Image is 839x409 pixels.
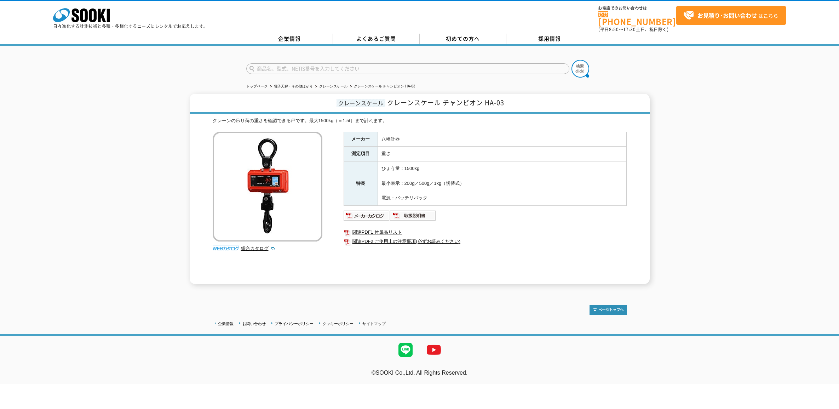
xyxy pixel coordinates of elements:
a: クレーンスケール [319,84,347,88]
span: 初めての方へ [446,35,480,42]
img: YouTube [420,336,448,364]
a: 企業情報 [218,322,234,326]
td: 八幡計器 [378,132,626,147]
a: 総合カタログ [241,246,276,251]
img: btn_search.png [571,60,589,78]
td: ひょう量：1500kg 最小表示：200g／500g／1kg（切替式） 電源：バッテリパック [378,161,626,206]
li: クレーンスケール チャンピオン HA-03 [349,83,415,90]
img: トップページへ [590,305,627,315]
a: 採用情報 [506,34,593,44]
a: 初めての方へ [420,34,506,44]
span: はこちら [683,10,778,21]
span: (平日 ～ 土日、祝日除く) [598,26,668,33]
a: 関連PDF2 ご使用上の注意事項(必ずお読みください) [344,237,627,246]
a: お問い合わせ [242,322,266,326]
img: クレーンスケール チャンピオン HA-03 [213,132,322,242]
span: クレーンスケール [337,99,385,107]
span: 8:50 [609,26,619,33]
a: テストMail [812,377,839,383]
img: 取扱説明書 [390,210,436,221]
a: 電子天秤・その他はかり [274,84,313,88]
a: [PHONE_NUMBER] [598,11,676,25]
a: よくあるご質問 [333,34,420,44]
img: webカタログ [213,245,239,252]
a: お見積り･お問い合わせはこちら [676,6,786,25]
div: クレーンの吊り荷の重さを確認できる秤です。最大1500kg（＝1.5t）まで計れます。 [213,117,627,125]
a: プライバシーポリシー [275,322,314,326]
td: 重さ [378,147,626,161]
span: お電話でのお問い合わせは [598,6,676,10]
img: メーカーカタログ [344,210,390,221]
a: 取扱説明書 [390,215,436,220]
th: メーカー [344,132,378,147]
span: 17:30 [623,26,636,33]
span: クレーンスケール チャンピオン HA-03 [387,98,504,107]
a: トップページ [246,84,268,88]
p: 日々進化する計測技術と多種・多様化するニーズにレンタルでお応えします。 [53,24,208,28]
a: 関連PDF1 付属品リスト [344,228,627,237]
strong: お見積り･お問い合わせ [697,11,757,19]
a: メーカーカタログ [344,215,390,220]
a: サイトマップ [362,322,386,326]
a: クッキーポリシー [322,322,354,326]
img: LINE [391,336,420,364]
input: 商品名、型式、NETIS番号を入力してください [246,63,569,74]
a: 企業情報 [246,34,333,44]
th: 特長 [344,161,378,206]
th: 測定項目 [344,147,378,161]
